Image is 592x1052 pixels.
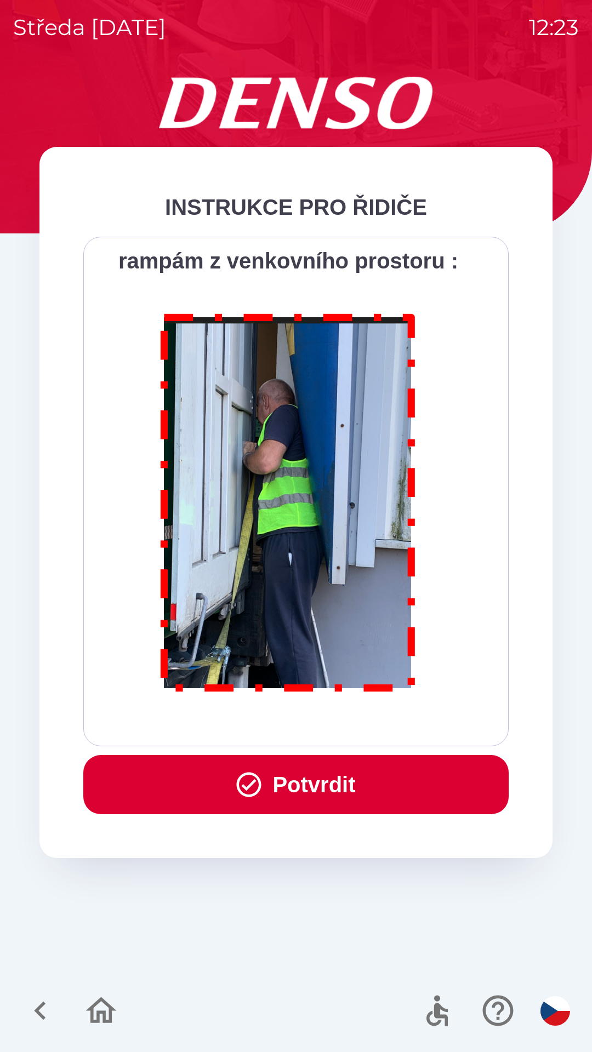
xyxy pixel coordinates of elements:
[83,755,509,814] button: Potvrdit
[529,11,579,44] p: 12:23
[148,299,429,702] img: M8MNayrTL6gAAAABJRU5ErkJggg==
[540,996,570,1026] img: cs flag
[13,11,166,44] p: středa [DATE]
[83,191,509,224] div: INSTRUKCE PRO ŘIDIČE
[39,77,553,129] img: Logo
